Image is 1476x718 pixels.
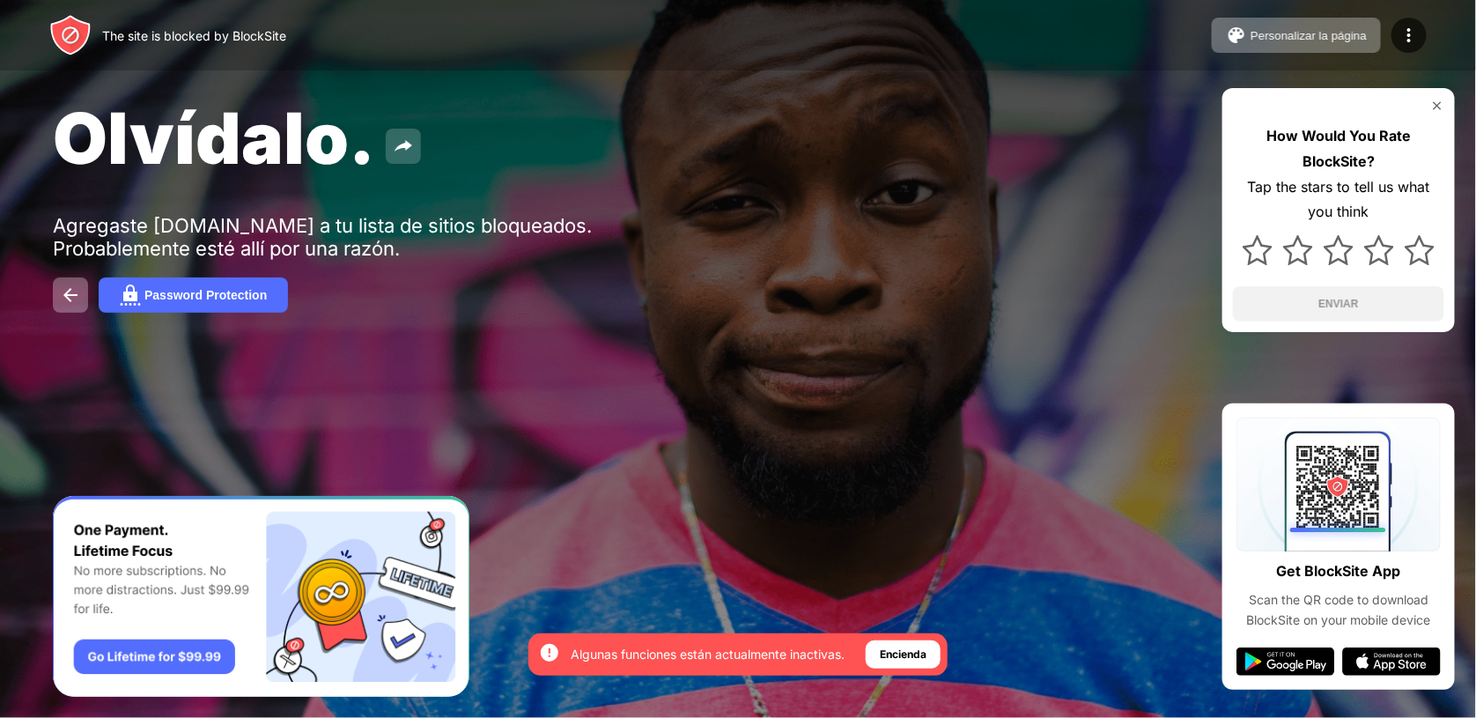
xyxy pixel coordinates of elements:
div: Personalizar la página [1251,29,1367,42]
img: qrcode.svg [1236,418,1441,551]
img: star.svg [1243,235,1273,265]
img: app-store.svg [1342,648,1441,676]
img: menu-icon.svg [1399,25,1420,46]
iframe: Banner [53,496,469,698]
div: Password Protection [144,288,267,302]
img: error-circle-white.svg [539,642,560,663]
div: Encienda [880,646,926,663]
span: Olvídalo. [53,95,375,181]
div: Scan the QR code to download BlockSite on your mobile device [1236,590,1441,630]
div: Agregaste [DOMAIN_NAME] a tu lista de sitios bloqueados. Probablemente esté allí por una razón. [53,214,597,260]
div: Tap the stars to tell us what you think [1233,174,1444,226]
img: pallet.svg [1226,25,1247,46]
img: star.svg [1283,235,1313,265]
div: Get BlockSite App [1277,559,1401,584]
img: header-logo.svg [49,14,92,56]
img: star.svg [1324,235,1354,265]
img: star.svg [1405,235,1435,265]
div: How Would You Rate BlockSite? [1233,123,1444,174]
img: password.svg [120,285,141,306]
img: share.svg [393,136,414,157]
div: Algunas funciones están actualmente inactivas. [571,646,845,663]
button: Password Protection [99,278,288,313]
img: star.svg [1364,235,1394,265]
div: The site is blocked by BlockSite [102,28,286,43]
button: ENVIAR [1233,286,1444,322]
img: back.svg [60,285,81,306]
img: rate-us-close.svg [1430,99,1444,113]
img: google-play.svg [1236,648,1335,676]
button: Personalizar la página [1212,18,1381,53]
